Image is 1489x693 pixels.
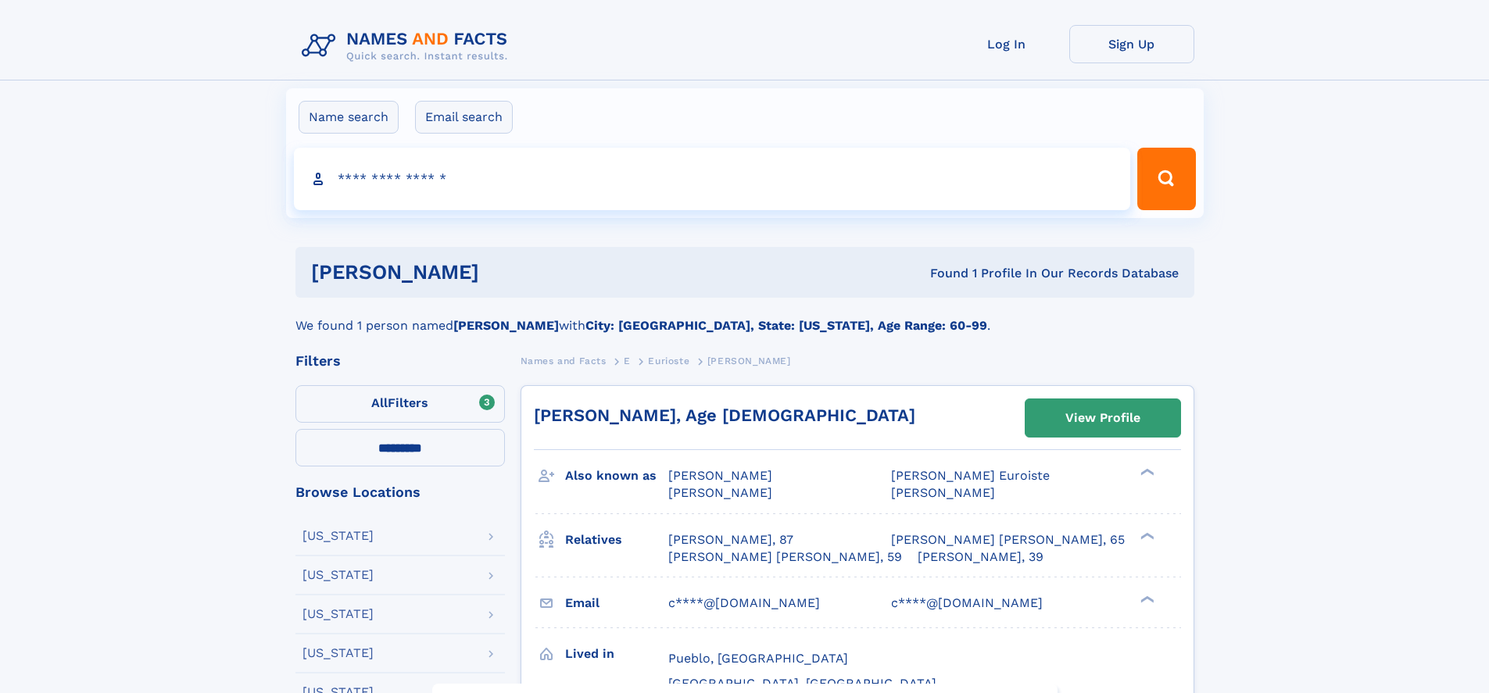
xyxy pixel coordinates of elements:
[648,355,689,366] span: Eurioste
[302,608,374,620] div: [US_STATE]
[294,148,1131,210] input: search input
[1136,594,1155,604] div: ❯
[585,318,987,333] b: City: [GEOGRAPHIC_DATA], State: [US_STATE], Age Range: 60-99
[1025,399,1180,437] a: View Profile
[415,101,513,134] label: Email search
[302,569,374,581] div: [US_STATE]
[668,485,772,500] span: [PERSON_NAME]
[295,298,1194,335] div: We found 1 person named with .
[1136,530,1155,541] div: ❯
[521,351,607,370] a: Names and Facts
[534,405,915,425] a: [PERSON_NAME], Age [DEMOGRAPHIC_DATA]
[944,25,1069,63] a: Log In
[295,354,505,368] div: Filters
[624,351,631,370] a: E
[1137,148,1195,210] button: Search Button
[668,468,772,483] span: [PERSON_NAME]
[371,395,388,410] span: All
[624,355,631,366] span: E
[891,485,995,500] span: [PERSON_NAME]
[453,318,559,333] b: [PERSON_NAME]
[299,101,399,134] label: Name search
[668,676,936,691] span: [GEOGRAPHIC_DATA], [GEOGRAPHIC_DATA]
[565,590,668,616] h3: Email
[668,531,793,548] a: [PERSON_NAME], 87
[891,468,1050,483] span: [PERSON_NAME] Euroiste
[891,531,1125,548] a: [PERSON_NAME] [PERSON_NAME], 65
[302,647,374,659] div: [US_STATE]
[302,530,374,542] div: [US_STATE]
[565,463,668,489] h3: Also known as
[668,651,848,666] span: Pueblo, [GEOGRAPHIC_DATA]
[668,548,902,566] a: [PERSON_NAME] [PERSON_NAME], 59
[1065,400,1140,436] div: View Profile
[295,485,505,499] div: Browse Locations
[295,385,505,423] label: Filters
[707,355,791,366] span: [PERSON_NAME]
[1136,467,1155,477] div: ❯
[1069,25,1194,63] a: Sign Up
[648,351,689,370] a: Eurioste
[704,265,1179,282] div: Found 1 Profile In Our Records Database
[918,548,1043,566] a: [PERSON_NAME], 39
[565,527,668,553] h3: Relatives
[565,641,668,667] h3: Lived in
[311,263,705,282] h1: [PERSON_NAME]
[295,25,521,67] img: Logo Names and Facts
